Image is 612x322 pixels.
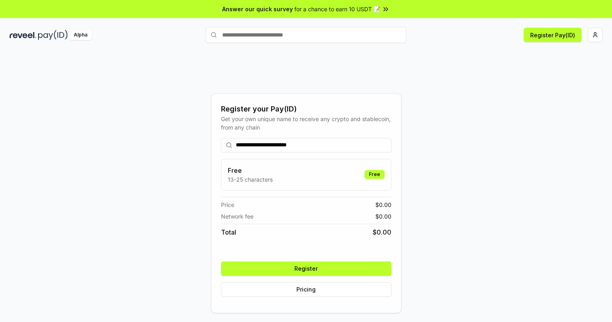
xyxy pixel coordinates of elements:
[365,170,385,179] div: Free
[221,200,234,209] span: Price
[221,103,391,115] div: Register your Pay(ID)
[228,175,273,184] p: 13-25 characters
[524,28,582,42] button: Register Pay(ID)
[221,261,391,276] button: Register
[222,5,293,13] span: Answer our quick survey
[221,282,391,297] button: Pricing
[375,212,391,221] span: $ 0.00
[375,200,391,209] span: $ 0.00
[228,166,273,175] h3: Free
[221,227,236,237] span: Total
[221,115,391,132] div: Get your own unique name to receive any crypto and stablecoin, from any chain
[38,30,68,40] img: pay_id
[294,5,380,13] span: for a chance to earn 10 USDT 📝
[10,30,36,40] img: reveel_dark
[221,212,253,221] span: Network fee
[373,227,391,237] span: $ 0.00
[69,30,92,40] div: Alpha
